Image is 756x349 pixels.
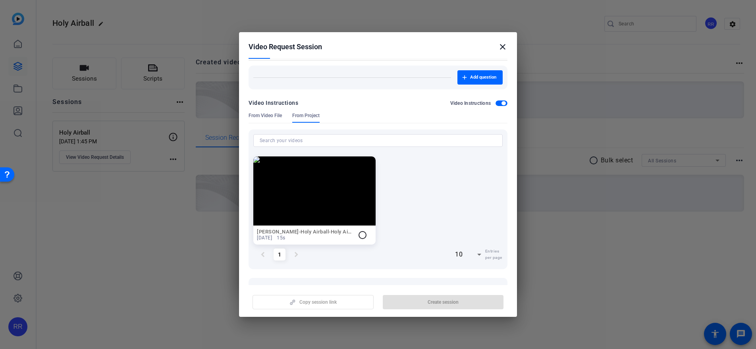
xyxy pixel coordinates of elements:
[470,74,496,81] span: Add question
[450,100,491,106] h2: Video Instructions
[485,248,503,261] span: Entries per page
[257,235,272,241] span: [DATE]
[255,284,335,294] span: Recording Preferences
[455,251,463,258] span: 10
[249,98,298,108] div: Video Instructions
[253,156,376,225] img: Not found
[249,42,507,52] div: Video Request Session
[498,42,507,52] mat-icon: close
[292,112,320,119] span: From Project
[257,229,353,235] h2: [PERSON_NAME]-Holy Airball-Holy Airball-1755022424945-webcam
[249,112,282,119] span: From Video File
[457,70,503,85] button: Add question
[277,235,285,241] span: 15s
[358,230,367,240] mat-icon: radio_button_unchecked
[260,136,496,145] input: Search your videos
